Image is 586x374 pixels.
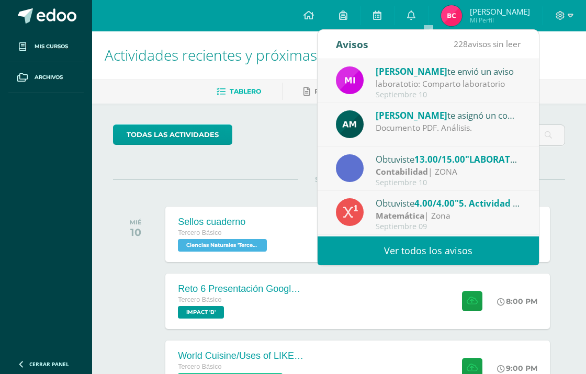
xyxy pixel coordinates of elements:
span: 13.00/15.00 [414,153,465,165]
span: [PERSON_NAME] [376,109,447,121]
div: | Zona [376,210,521,222]
div: te envió un aviso [376,64,521,78]
span: 228 [454,38,468,50]
span: [PERSON_NAME] [470,6,530,17]
div: Septiembre 09 [376,222,521,231]
span: Actividades recientes y próximas [105,45,317,65]
a: Ver todos los avisos [318,236,539,265]
span: Tercero Básico [178,229,221,236]
a: todas las Actividades [113,124,232,145]
span: Tablero [230,87,261,95]
div: 10 [130,226,142,239]
div: Septiembre 10 [376,90,521,99]
div: Septiembre 10 [376,178,521,187]
span: Tercero Básico [178,296,221,303]
span: Mis cursos [35,42,68,51]
span: Mi Perfil [470,16,530,25]
div: Sellos cuaderno [178,217,269,228]
div: Obtuviste en [376,196,521,210]
div: Documento PDF. Análisis. [376,122,521,134]
span: Pendientes de entrega [314,87,404,95]
div: Avisos [336,30,368,59]
a: Archivos [8,62,84,93]
div: World Cuisine/Uses of LIKE week 5 [178,350,303,361]
a: Tablero [217,83,261,100]
div: Obtuviste en [376,152,521,166]
span: Archivos [35,73,63,82]
strong: Matemática [376,210,424,221]
img: e71b507b6b1ebf6fbe7886fc31de659d.png [336,66,364,94]
div: te asignó un comentario en 'LABORATORIO 2: Informe digital.' para 'Contabilidad' [376,108,521,122]
span: IMPACT 'B' [178,306,224,319]
img: f158ea1a507f5a9f5d8e34389c80aff3.png [441,5,462,26]
a: Mis cursos [8,31,84,62]
span: avisos sin leer [454,38,521,50]
span: Cerrar panel [29,360,69,368]
div: MIÉ [130,219,142,226]
span: [PERSON_NAME] [376,65,447,77]
span: SEPTIEMBRE [298,175,380,184]
div: | ZONA [376,166,521,178]
span: Ciencias Naturales 'Tercero Básico B' [178,239,267,252]
div: laboratotio: Comparto laboratorio [376,78,521,90]
strong: Contabilidad [376,166,428,177]
div: 9:00 PM [497,364,537,373]
div: Reto 6 Presentación Google Slides Clase 3 y 4 [178,284,303,294]
a: Pendientes de entrega [303,83,404,100]
img: 6e92675d869eb295716253c72d38e6e7.png [336,110,364,138]
span: Tercero Básico [178,363,221,370]
div: 8:00 PM [497,297,537,306]
span: 4.00/4.00 [414,197,455,209]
